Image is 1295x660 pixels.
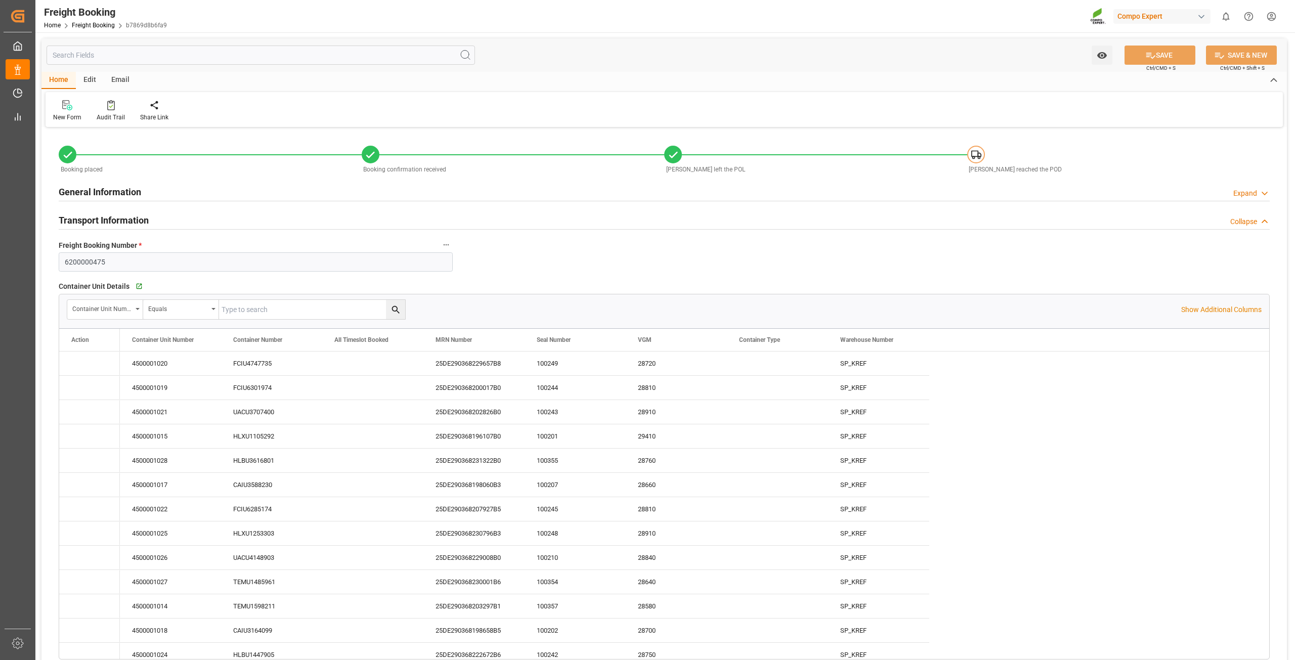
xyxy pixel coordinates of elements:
[76,72,104,89] div: Edit
[840,336,893,343] span: Warehouse Number
[44,22,61,29] a: Home
[423,521,525,545] div: 25DE290368230796B3
[1215,5,1237,28] button: show 0 new notifications
[221,449,322,472] div: HLBU3616801
[423,424,525,448] div: 25DE290368196107B0
[1233,188,1257,199] div: Expand
[221,400,322,424] div: UACU3707400
[120,521,221,545] div: 4500001025
[423,570,525,594] div: 25DE290368230001B6
[221,594,322,618] div: TEMU1598211
[1206,46,1277,65] button: SAVE & NEW
[626,521,727,545] div: 28910
[97,113,125,122] div: Audit Trail
[626,351,727,375] div: 28720
[969,166,1062,173] span: [PERSON_NAME] reached the POD
[59,376,120,400] div: Press SPACE to select this row.
[120,473,221,497] div: 4500001017
[1090,8,1106,25] img: Screenshot%202023-09-29%20at%2010.02.21.png_1712312052.png
[626,546,727,569] div: 28840
[47,46,475,65] input: Search Fields
[120,473,929,497] div: Press SPACE to select this row.
[828,619,929,642] div: SP_KREF
[828,376,929,400] div: SP_KREF
[120,497,221,521] div: 4500001022
[104,72,137,89] div: Email
[221,497,322,521] div: FCIU6285174
[525,400,626,424] div: 100243
[120,570,221,594] div: 4500001027
[828,351,929,375] div: SP_KREF
[59,281,129,292] span: Container Unit Details
[120,400,929,424] div: Press SPACE to select this row.
[525,546,626,569] div: 100210
[828,570,929,594] div: SP_KREF
[525,570,626,594] div: 100354
[828,497,929,521] div: SP_KREF
[739,336,780,343] span: Container Type
[221,351,322,375] div: FCIU4747735
[59,546,120,570] div: Press SPACE to select this row.
[59,185,141,199] h2: General Information
[120,546,929,570] div: Press SPACE to select this row.
[59,497,120,521] div: Press SPACE to select this row.
[525,619,626,642] div: 100202
[41,72,76,89] div: Home
[1125,46,1195,65] button: SAVE
[221,619,322,642] div: CAIU3164099
[525,424,626,448] div: 100201
[626,449,727,472] div: 28760
[423,376,525,400] div: 25DE290368200017B0
[120,351,929,376] div: Press SPACE to select this row.
[59,424,120,449] div: Press SPACE to select this row.
[143,300,219,319] button: open menu
[525,449,626,472] div: 100355
[219,300,405,319] input: Type to search
[626,619,727,642] div: 28700
[59,400,120,424] div: Press SPACE to select this row.
[423,400,525,424] div: 25DE290368202826B0
[1220,64,1265,72] span: Ctrl/CMD + Shift + S
[423,497,525,521] div: 25DE290368207927B5
[423,449,525,472] div: 25DE290368231322B0
[120,449,221,472] div: 4500001028
[828,400,929,424] div: SP_KREF
[626,473,727,497] div: 28660
[537,336,571,343] span: Seal Number
[61,166,103,173] span: Booking placed
[423,619,525,642] div: 25DE290368198658B5
[525,473,626,497] div: 100207
[221,473,322,497] div: CAIU3588230
[59,351,120,376] div: Press SPACE to select this row.
[334,336,388,343] span: All Timeslot Booked
[440,238,453,251] button: Freight Booking Number *
[525,351,626,375] div: 100249
[423,594,525,618] div: 25DE290368203297B1
[120,351,221,375] div: 4500001020
[525,594,626,618] div: 100357
[120,400,221,424] div: 4500001021
[120,424,221,448] div: 4500001015
[59,473,120,497] div: Press SPACE to select this row.
[59,594,120,619] div: Press SPACE to select this row.
[120,594,929,619] div: Press SPACE to select this row.
[120,570,929,594] div: Press SPACE to select this row.
[1181,304,1262,315] p: Show Additional Columns
[626,376,727,400] div: 28810
[120,546,221,569] div: 4500001026
[120,619,221,642] div: 4500001018
[132,336,194,343] span: Container Unit Number
[423,546,525,569] div: 25DE290368229008B0
[423,351,525,375] div: 25DE290368229657B8
[59,240,142,251] span: Freight Booking Number
[828,424,929,448] div: SP_KREF
[120,619,929,643] div: Press SPACE to select this row.
[221,570,322,594] div: TEMU1485961
[1092,46,1112,65] button: open menu
[120,594,221,618] div: 4500001014
[221,376,322,400] div: FCIU6301974
[436,336,472,343] span: MRN Number
[120,376,929,400] div: Press SPACE to select this row.
[120,424,929,449] div: Press SPACE to select this row.
[72,302,132,314] div: Container Unit Number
